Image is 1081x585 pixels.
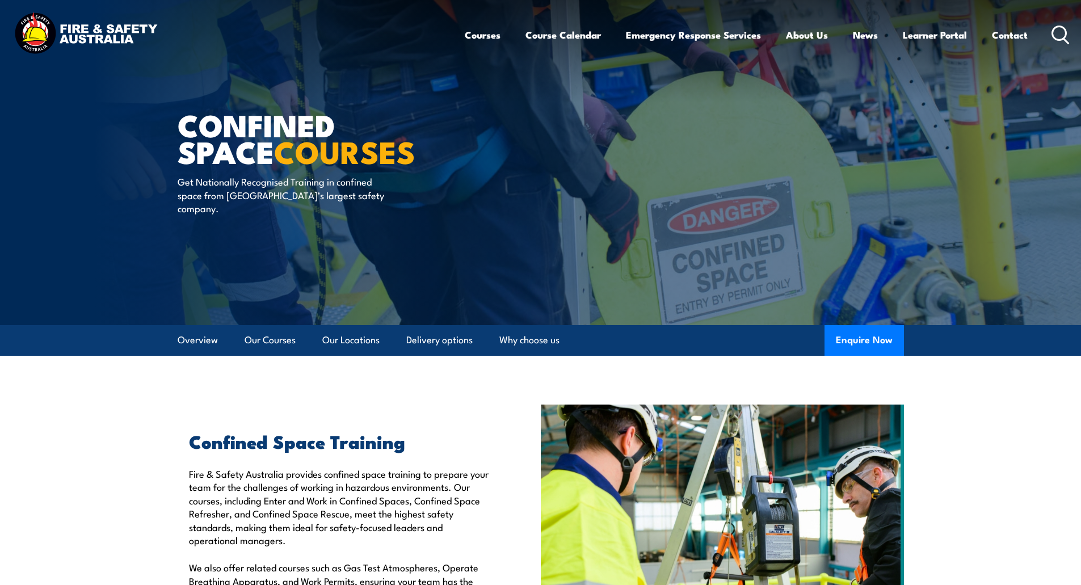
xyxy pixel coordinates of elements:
a: Courses [465,20,500,50]
p: Fire & Safety Australia provides confined space training to prepare your team for the challenges ... [189,467,489,546]
a: Our Locations [322,325,380,355]
a: News [853,20,878,50]
a: Delivery options [406,325,473,355]
a: Contact [992,20,1028,50]
a: Overview [178,325,218,355]
p: Get Nationally Recognised Training in confined space from [GEOGRAPHIC_DATA]’s largest safety comp... [178,175,385,214]
a: Why choose us [499,325,560,355]
h2: Confined Space Training [189,433,489,449]
h1: Confined Space [178,111,458,164]
a: About Us [786,20,828,50]
strong: COURSES [274,127,415,174]
a: Emergency Response Services [626,20,761,50]
a: Our Courses [245,325,296,355]
button: Enquire Now [825,325,904,356]
a: Course Calendar [525,20,601,50]
a: Learner Portal [903,20,967,50]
